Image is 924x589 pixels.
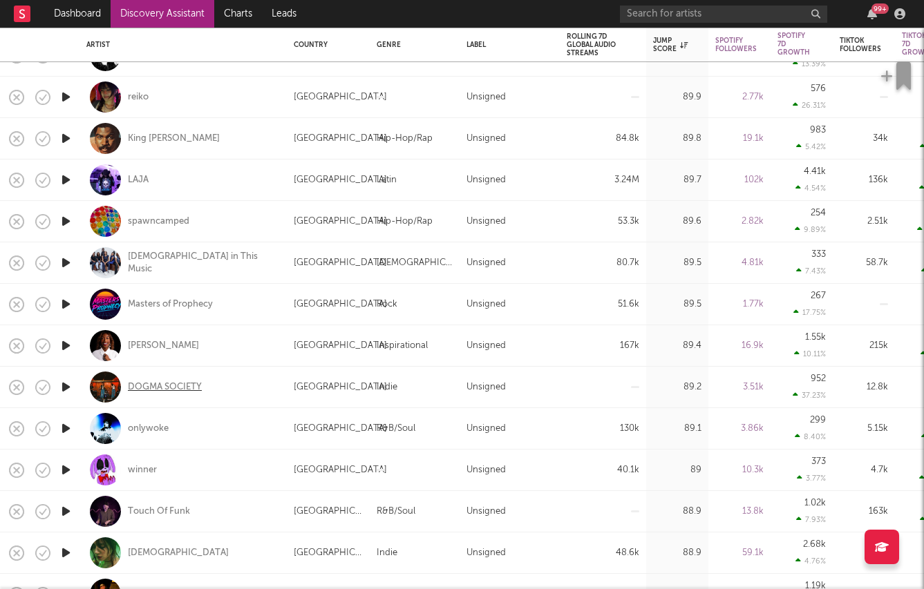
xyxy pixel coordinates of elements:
[840,338,888,354] div: 215k
[653,255,701,271] div: 89.5
[796,515,826,524] div: 7.93 %
[840,213,888,230] div: 2.51k
[793,391,826,400] div: 37.23 %
[840,172,888,189] div: 136k
[466,503,506,520] div: Unsigned
[840,503,888,520] div: 163k
[377,503,415,520] div: R&B/Soul
[715,338,764,354] div: 16.9k
[567,131,639,147] div: 84.8k
[294,89,387,106] div: [GEOGRAPHIC_DATA]
[653,172,701,189] div: 89.7
[715,255,764,271] div: 4.81k
[840,462,888,479] div: 4.7k
[128,505,190,518] a: Touch Of Funk
[777,32,810,57] div: Spotify 7D Growth
[811,209,826,218] div: 254
[840,421,888,437] div: 5.15k
[128,381,202,394] a: DOGMA SOCIETY
[294,338,387,354] div: [GEOGRAPHIC_DATA]
[715,503,764,520] div: 13.8k
[466,41,546,49] div: Label
[377,41,446,49] div: Genre
[715,421,764,437] div: 3.86k
[128,133,220,145] a: King [PERSON_NAME]
[567,32,619,57] div: Rolling 7D Global Audio Streams
[128,215,189,228] a: spawncamped
[811,457,826,466] div: 373
[294,462,387,479] div: [GEOGRAPHIC_DATA]
[796,142,826,151] div: 5.42 %
[715,37,757,53] div: Spotify Followers
[466,213,506,230] div: Unsigned
[377,172,397,189] div: Latin
[793,308,826,317] div: 17.75 %
[793,101,826,110] div: 26.31 %
[567,296,639,313] div: 51.6k
[793,59,826,68] div: 13.39 %
[567,462,639,479] div: 40.1k
[803,540,826,549] div: 2.68k
[867,8,877,19] button: 99+
[715,545,764,561] div: 59.1k
[294,296,387,313] div: [GEOGRAPHIC_DATA]
[795,184,826,193] div: 4.54 %
[466,296,506,313] div: Unsigned
[294,213,387,230] div: [GEOGRAPHIC_DATA]
[811,250,826,259] div: 333
[653,421,701,437] div: 89.1
[294,41,356,49] div: Country
[377,213,433,230] div: Hip-Hop/Rap
[715,462,764,479] div: 10.3k
[715,296,764,313] div: 1.77k
[128,464,157,476] a: winner
[840,131,888,147] div: 34k
[128,547,229,559] a: [DEMOGRAPHIC_DATA]
[653,379,701,396] div: 89.2
[653,462,701,479] div: 89
[128,91,149,104] a: reiko
[128,174,149,186] a: LAJA
[715,172,764,189] div: 102k
[377,421,415,437] div: R&B/Soul
[653,131,701,147] div: 89.8
[653,89,701,106] div: 89.9
[377,296,397,313] div: Rock
[795,432,826,441] div: 8.40 %
[567,421,639,437] div: 130k
[294,131,387,147] div: [GEOGRAPHIC_DATA]
[377,379,397,396] div: Indie
[653,503,701,520] div: 88.9
[795,557,826,566] div: 4.76 %
[804,167,826,176] div: 4.41k
[567,545,639,561] div: 48.6k
[128,340,199,352] a: [PERSON_NAME]
[466,338,506,354] div: Unsigned
[128,298,213,311] div: Masters of Prophecy
[653,296,701,313] div: 89.5
[794,349,826,358] div: 10.11 %
[567,255,639,271] div: 80.7k
[128,251,276,276] a: [DEMOGRAPHIC_DATA] in This Music
[377,338,428,354] div: Inspirational
[715,379,764,396] div: 3.51k
[377,131,433,147] div: Hip-Hop/Rap
[796,267,826,276] div: 7.43 %
[653,545,701,561] div: 88.9
[128,423,169,435] a: onlywoke
[811,291,826,300] div: 267
[86,41,273,49] div: Artist
[653,37,688,53] div: Jump Score
[294,255,387,271] div: [GEOGRAPHIC_DATA]
[811,374,826,383] div: 952
[466,131,506,147] div: Unsigned
[567,338,639,354] div: 167k
[811,84,826,93] div: 576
